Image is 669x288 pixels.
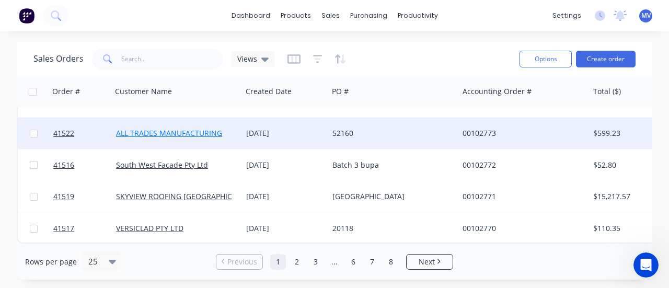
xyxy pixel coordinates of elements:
[633,252,659,278] iframe: Intercom live chat
[116,128,222,138] a: ALL TRADES MANUFACTURING
[308,254,324,270] a: Page 3
[53,118,116,149] a: 41522
[53,181,116,212] a: 41519
[407,257,453,267] a: Next page
[316,8,345,24] div: sales
[227,257,257,267] span: Previous
[246,86,292,97] div: Created Date
[237,53,257,64] span: Views
[593,191,654,202] div: $15,217.57
[121,49,223,70] input: Search...
[52,86,80,97] div: Order #
[116,223,183,233] a: VERSICLAD PTY LTD
[246,128,324,139] div: [DATE]
[463,86,532,97] div: Accounting Order #
[332,86,349,97] div: PO #
[226,8,275,24] a: dashboard
[332,223,448,234] div: 20118
[641,11,651,20] span: MV
[53,160,74,170] span: 41516
[53,128,74,139] span: 41522
[212,254,457,270] ul: Pagination
[345,8,393,24] div: purchasing
[593,86,621,97] div: Total ($)
[332,128,448,139] div: 52160
[216,257,262,267] a: Previous page
[593,223,654,234] div: $110.35
[332,191,448,202] div: [GEOGRAPHIC_DATA]
[345,254,361,270] a: Page 6
[25,257,77,267] span: Rows per page
[246,223,324,234] div: [DATE]
[275,8,316,24] div: products
[393,8,443,24] div: productivity
[463,160,579,170] div: 00102772
[246,191,324,202] div: [DATE]
[33,54,84,64] h1: Sales Orders
[332,160,448,170] div: Batch 3 bupa
[19,8,34,24] img: Factory
[547,8,586,24] div: settings
[53,149,116,181] a: 41516
[463,128,579,139] div: 00102773
[53,213,116,244] a: 41517
[593,160,654,170] div: $52.80
[419,257,435,267] span: Next
[463,191,579,202] div: 00102771
[289,254,305,270] a: Page 2
[246,160,324,170] div: [DATE]
[53,223,74,234] span: 41517
[364,254,380,270] a: Page 7
[270,254,286,270] a: Page 1 is your current page
[463,223,579,234] div: 00102770
[115,86,172,97] div: Customer Name
[116,160,208,170] a: South West Facade Pty Ltd
[576,51,636,67] button: Create order
[593,128,654,139] div: $599.23
[327,254,342,270] a: Jump forward
[53,191,74,202] span: 41519
[520,51,572,67] button: Options
[383,254,399,270] a: Page 8
[116,191,268,201] a: SKYVIEW ROOFING [GEOGRAPHIC_DATA] P/L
